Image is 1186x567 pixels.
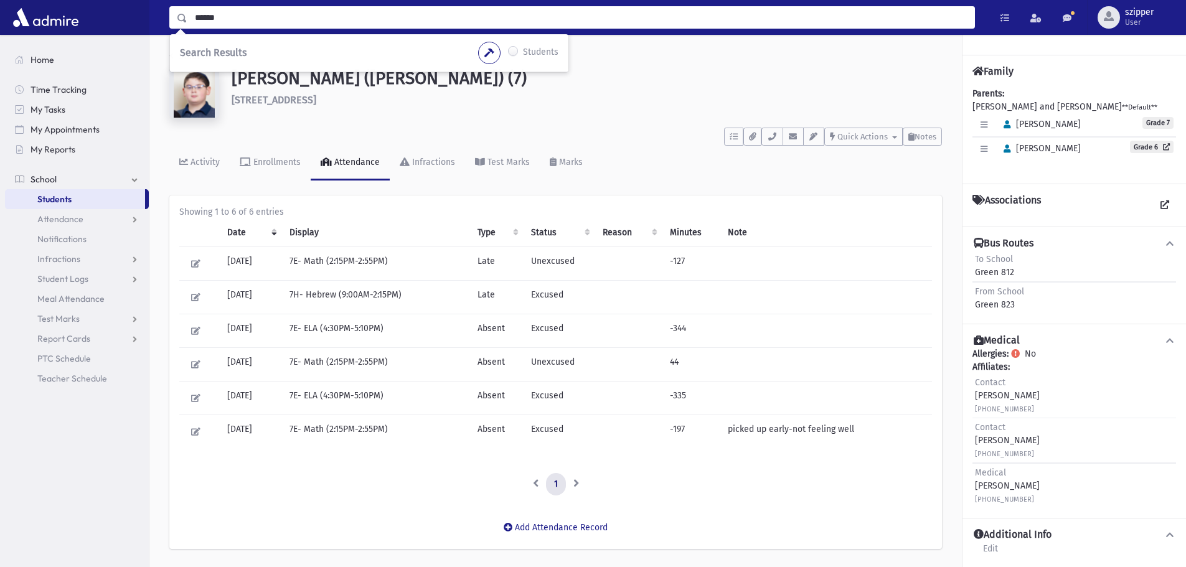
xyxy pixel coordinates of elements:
[31,84,87,95] span: Time Tracking
[5,229,149,249] a: Notifications
[720,218,932,247] th: Note
[37,273,88,284] span: Student Logs
[470,348,524,382] td: Absent
[496,517,616,539] button: Add Attendance Record
[5,80,149,100] a: Time Tracking
[37,353,91,364] span: PTC Schedule
[470,314,524,348] td: Absent
[524,382,595,415] td: Excused
[524,348,595,382] td: Unexcused
[982,541,999,564] a: Edit
[37,194,72,205] span: Students
[524,247,595,281] td: Unexcused
[220,247,282,281] td: [DATE]
[187,322,205,340] button: Edit
[187,288,205,306] button: Edit
[5,169,149,189] a: School
[5,349,149,368] a: PTC Schedule
[998,119,1081,129] span: [PERSON_NAME]
[837,132,888,141] span: Quick Actions
[282,281,470,314] td: 7H- Hebrew (9:00AM-2:15PM)
[546,473,566,495] a: 1
[662,348,720,382] td: 44
[230,146,311,180] a: Enrollments
[5,209,149,229] a: Attendance
[311,146,390,180] a: Attendance
[485,157,530,167] div: Test Marks
[220,218,282,247] th: Date: activate to sort column ascending
[31,144,75,155] span: My Reports
[169,51,214,62] a: Students
[470,218,524,247] th: Type: activate to sort column ascending
[662,415,720,449] td: -197
[282,218,470,247] th: Display
[975,377,1005,388] span: Contact
[975,254,1013,265] span: To School
[5,368,149,388] a: Teacher Schedule
[37,293,105,304] span: Meal Attendance
[720,415,932,449] td: picked up early-not feeling well
[187,389,205,407] button: Edit
[975,495,1034,504] small: [PHONE_NUMBER]
[5,269,149,289] a: Student Logs
[975,467,1006,478] span: Medical
[187,423,205,441] button: Edit
[37,233,87,245] span: Notifications
[282,247,470,281] td: 7E- Math (2:15PM-2:55PM)
[524,415,595,449] td: Excused
[220,415,282,449] td: [DATE]
[915,132,936,141] span: Notes
[251,157,301,167] div: Enrollments
[332,157,380,167] div: Attendance
[31,54,54,65] span: Home
[232,68,942,89] h1: [PERSON_NAME] ([PERSON_NAME]) (7)
[5,119,149,139] a: My Appointments
[540,146,593,180] a: Marks
[31,174,57,185] span: School
[975,466,1040,505] div: [PERSON_NAME]
[972,65,1014,77] h4: Family
[470,415,524,449] td: Absent
[465,146,540,180] a: Test Marks
[5,100,149,119] a: My Tasks
[975,376,1040,415] div: [PERSON_NAME]
[187,355,205,373] button: Edit
[557,157,583,167] div: Marks
[972,194,1041,217] h4: Associations
[972,334,1176,347] button: Medical
[5,249,149,269] a: Infractions
[31,124,100,135] span: My Appointments
[470,382,524,415] td: Absent
[169,50,214,68] nav: breadcrumb
[662,218,720,247] th: Minutes
[974,528,1052,541] h4: Additional Info
[824,128,903,146] button: Quick Actions
[188,157,220,167] div: Activity
[662,314,720,348] td: -344
[390,146,465,180] a: Infractions
[1125,7,1154,17] span: szipper
[5,139,149,159] a: My Reports
[523,45,558,60] label: Students
[5,309,149,329] a: Test Marks
[180,47,247,59] span: Search Results
[972,528,1176,541] button: Additional Info
[10,5,82,30] img: AdmirePro
[524,281,595,314] td: Excused
[972,347,1176,508] div: No
[470,281,524,314] td: Late
[282,415,470,449] td: 7E- Math (2:15PM-2:55PM)
[37,333,90,344] span: Report Cards
[975,253,1014,279] div: Green 812
[1154,194,1176,217] a: View all Associations
[903,128,942,146] button: Notes
[169,68,219,118] img: 93i5v8=
[220,314,282,348] td: [DATE]
[470,247,524,281] td: Late
[1142,117,1174,129] span: Grade 7
[972,349,1009,359] b: Allergies:
[169,146,230,180] a: Activity
[975,450,1034,458] small: [PHONE_NUMBER]
[5,289,149,309] a: Meal Attendance
[972,88,1004,99] b: Parents:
